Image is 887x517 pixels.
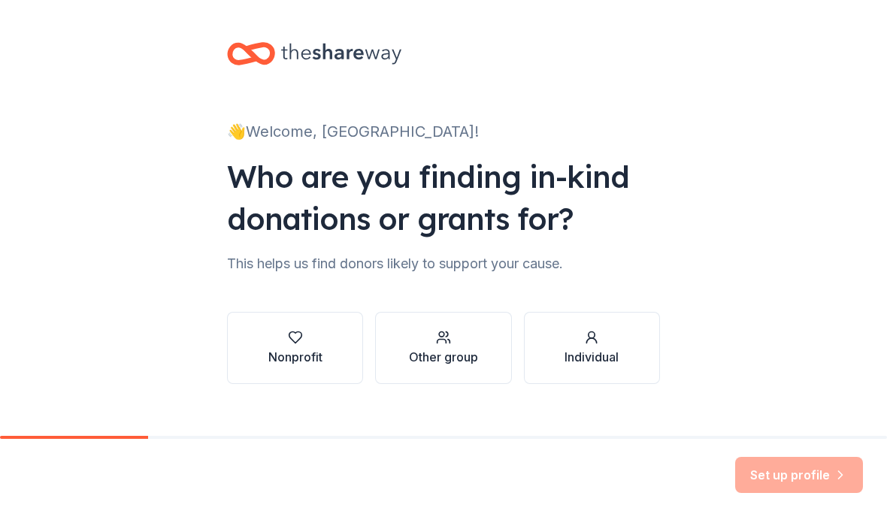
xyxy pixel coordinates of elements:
[227,156,660,240] div: Who are you finding in-kind donations or grants for?
[524,312,660,384] button: Individual
[227,252,660,276] div: This helps us find donors likely to support your cause.
[565,348,619,366] div: Individual
[409,348,478,366] div: Other group
[227,312,363,384] button: Nonprofit
[227,119,660,144] div: 👋 Welcome, [GEOGRAPHIC_DATA]!
[268,348,322,366] div: Nonprofit
[375,312,511,384] button: Other group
